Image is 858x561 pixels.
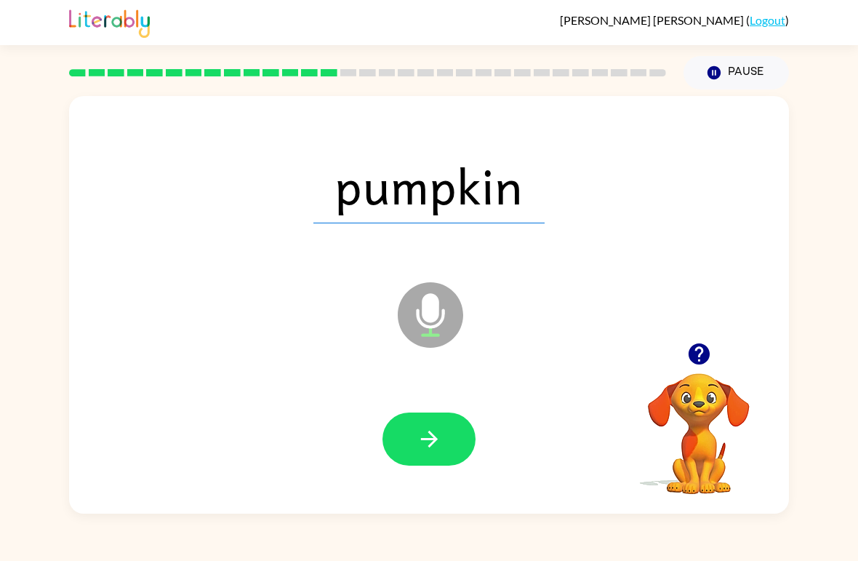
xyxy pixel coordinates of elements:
[560,13,746,27] span: [PERSON_NAME] [PERSON_NAME]
[69,6,150,38] img: Literably
[626,351,771,496] video: Your browser must support playing .mp4 files to use Literably. Please try using another browser.
[313,148,545,223] span: pumpkin
[560,13,789,27] div: ( )
[750,13,785,27] a: Logout
[683,56,789,89] button: Pause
